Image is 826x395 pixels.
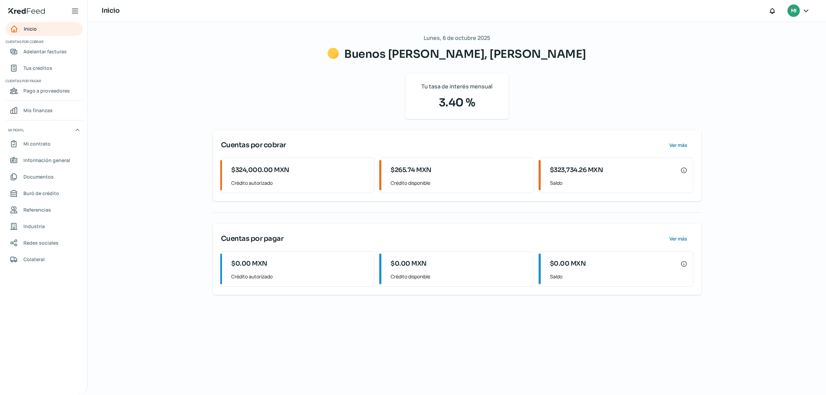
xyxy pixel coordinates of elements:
span: Redes sociales [23,238,59,247]
span: Colateral [23,255,45,264]
span: Ver más [669,236,687,241]
span: Crédito autorizado [231,179,369,187]
span: Cuentas por pagar [6,78,82,84]
span: $0.00 MXN [550,259,586,268]
span: MI [791,7,796,15]
img: Saludos [328,48,339,59]
span: 3.40 % [414,94,500,111]
a: Inicio [6,22,83,36]
span: Lunes, 6 de octubre 2025 [424,33,490,43]
span: Industria [23,222,45,231]
a: Colateral [6,253,83,266]
span: Cuentas por pagar [221,234,284,244]
a: Tus créditos [6,61,83,75]
a: Redes sociales [6,236,83,250]
button: Ver más [664,138,693,152]
a: Documentos [6,170,83,184]
span: Mi contrato [23,139,51,148]
span: $0.00 MXN [391,259,427,268]
span: Cuentas por cobrar [221,140,286,150]
a: Pago a proveedores [6,84,83,98]
span: Crédito disponible [391,179,528,187]
span: Crédito disponible [391,272,528,281]
span: Adelantar facturas [23,47,67,56]
a: Referencias [6,203,83,217]
a: Mi contrato [6,137,83,151]
span: Pago a proveedores [23,86,70,95]
a: Buró de crédito [6,186,83,200]
span: Inicio [24,24,37,33]
span: Tu tasa de interés mensual [421,82,493,92]
span: Referencias [23,205,51,214]
a: Industria [6,220,83,233]
span: Documentos [23,172,54,181]
span: Mis finanzas [23,106,53,115]
span: Cuentas por cobrar [6,39,82,45]
span: Mi perfil [8,127,24,133]
span: Buró de crédito [23,189,59,197]
span: $265.74 MXN [391,166,432,175]
a: Información general [6,153,83,167]
span: Ver más [669,143,687,148]
span: Saldo [550,179,687,187]
span: Tus créditos [23,64,52,72]
a: Adelantar facturas [6,45,83,58]
button: Ver más [664,232,693,246]
span: Buenos [PERSON_NAME], [PERSON_NAME] [344,47,586,61]
span: $323,734.26 MXN [550,166,603,175]
span: $0.00 MXN [231,259,267,268]
span: Información general [23,156,70,164]
span: Saldo [550,272,687,281]
span: Crédito autorizado [231,272,369,281]
a: Mis finanzas [6,104,83,117]
h1: Inicio [102,6,119,16]
span: $324,000.00 MXN [231,166,289,175]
